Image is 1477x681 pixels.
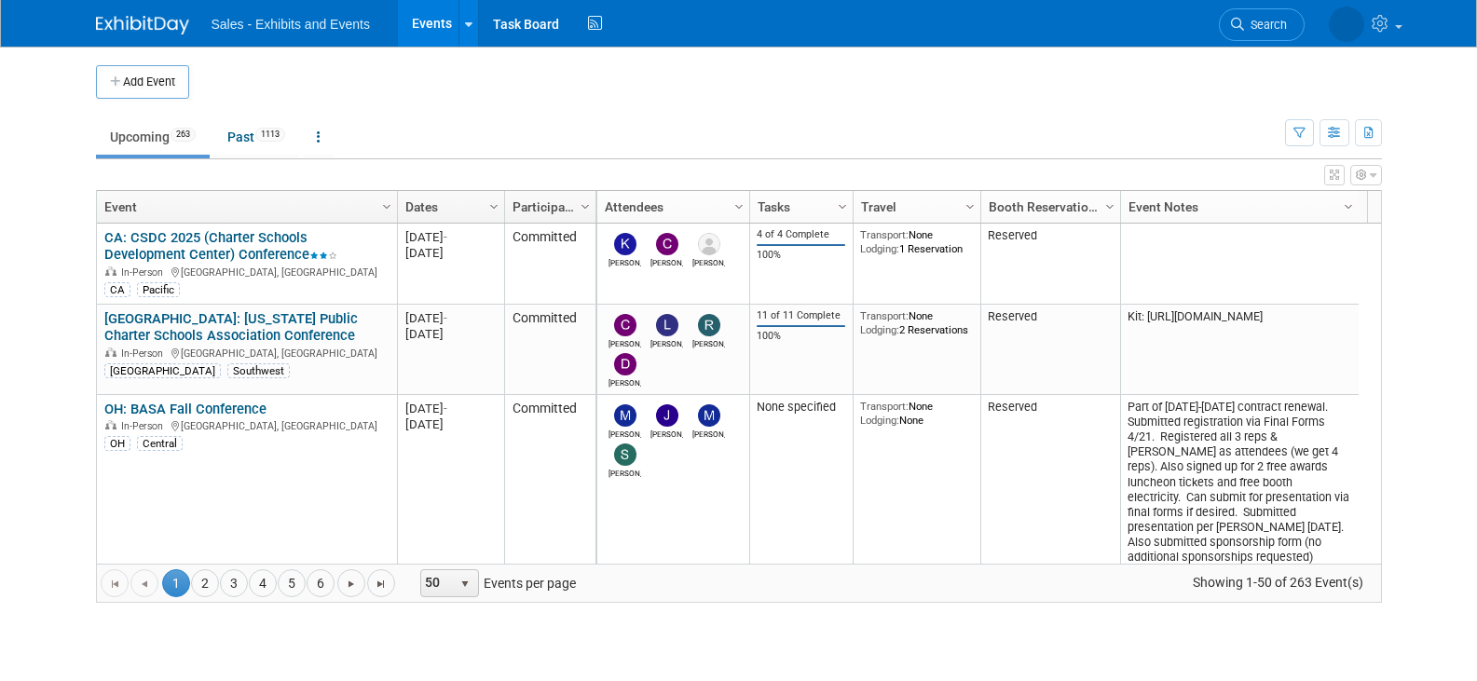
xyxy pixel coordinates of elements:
a: Attendees [605,191,737,223]
a: Event [104,191,385,223]
a: Search [1180,8,1265,41]
div: [GEOGRAPHIC_DATA], [GEOGRAPHIC_DATA] [104,417,389,433]
a: Column Settings [832,191,853,219]
span: 263 [171,128,196,142]
div: 11 of 11 Complete [757,309,845,322]
a: Column Settings [960,191,980,219]
a: Booth Reservation Status [989,191,1108,223]
a: CA: CSDC 2025 (Charter Schools Development Center) Conference [104,229,337,264]
span: 1113 [255,128,285,142]
span: Events per page [396,569,595,597]
span: In-Person [121,347,169,360]
div: [GEOGRAPHIC_DATA] [104,363,221,378]
span: Column Settings [486,199,501,214]
img: Melissa Martinsen [698,404,720,427]
td: Reserved [980,224,1120,305]
span: Lodging: [860,323,899,336]
a: Go to the first page [101,569,129,597]
span: Go to the next page [344,577,359,592]
a: Column Settings [1100,191,1120,219]
td: Kit: [URL][DOMAIN_NAME] [1120,305,1359,395]
span: Go to the last page [374,577,389,592]
a: 3 [220,569,248,597]
span: - [444,230,447,244]
div: Melissa Martinsen [692,427,725,439]
div: David Webb [609,375,641,388]
div: [DATE] [405,229,496,245]
img: Jennifer Denhard [656,404,678,427]
span: Column Settings [578,199,593,214]
span: - [444,402,447,415]
span: In-Person [121,266,169,279]
span: Sales - Exhibits and Events [212,17,370,32]
img: Morgan King [614,404,636,427]
div: 100% [757,249,845,262]
div: Jennifer Denhard [650,427,683,439]
img: Lendy Bell [656,314,678,336]
a: Column Settings [376,191,397,219]
td: Committed [504,224,595,305]
div: 100% [757,330,845,343]
a: 4 [249,569,277,597]
div: Renee Dietrich [692,336,725,348]
button: Add Event [96,65,189,99]
span: Column Settings [732,199,746,214]
img: Renee Dietrich [698,314,720,336]
td: Committed [504,395,595,571]
div: None None [860,400,973,427]
div: Southwest [227,363,290,378]
div: [DATE] [405,401,496,416]
span: In-Person [121,420,169,432]
a: Go to the next page [337,569,365,597]
span: Column Settings [963,199,978,214]
span: Transport: [860,400,909,413]
div: Shannon Gaumer [609,466,641,478]
span: Lodging: [860,242,899,255]
div: Anna Rice [692,255,725,267]
a: Tasks [758,191,841,223]
img: In-Person Event [105,347,116,357]
a: Travel [861,191,968,223]
img: In-Person Event [105,266,116,276]
a: Go to the previous page [130,569,158,597]
div: 4 of 4 Complete [757,228,845,241]
div: None 2 Reservations [860,309,973,336]
div: [DATE] [405,416,496,432]
span: Lodging: [860,414,899,427]
span: Go to the previous page [137,577,152,592]
a: 5 [278,569,306,597]
span: Go to the first page [107,577,122,592]
a: Column Settings [729,191,749,219]
div: Pacific [137,282,180,297]
img: Anna Rice [698,233,720,255]
td: Committed [504,305,595,395]
span: Column Settings [379,199,394,214]
div: Central [137,436,183,451]
span: - [444,311,447,325]
a: Event Notes [1128,191,1347,223]
img: Christine Lurz [614,314,636,336]
span: 50 [421,570,453,596]
span: Transport: [860,228,909,241]
td: Part of [DATE]-[DATE] contract renewal. Submitted registration via Final Forms 4/21. Registered a... [1120,395,1359,585]
span: select [458,577,472,592]
img: Juli Toles [1290,10,1364,31]
span: Showing 1-50 of 263 Event(s) [1175,569,1380,595]
a: Column Settings [575,191,595,219]
div: [DATE] [405,326,496,342]
a: Upcoming263 [96,119,210,155]
img: Christine Lurz [656,233,678,255]
span: Column Settings [1102,199,1117,214]
a: Past1113 [213,119,299,155]
div: Christine Lurz [609,336,641,348]
a: 6 [307,569,335,597]
td: Reserved [980,395,1120,585]
img: ExhibitDay [96,16,189,34]
div: [GEOGRAPHIC_DATA], [GEOGRAPHIC_DATA] [104,345,389,361]
div: OH [104,436,130,451]
div: Kristin McGinty [609,255,641,267]
a: Column Settings [484,191,504,219]
div: Lendy Bell [650,336,683,348]
img: In-Person Event [105,420,116,429]
a: Dates [405,191,492,223]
